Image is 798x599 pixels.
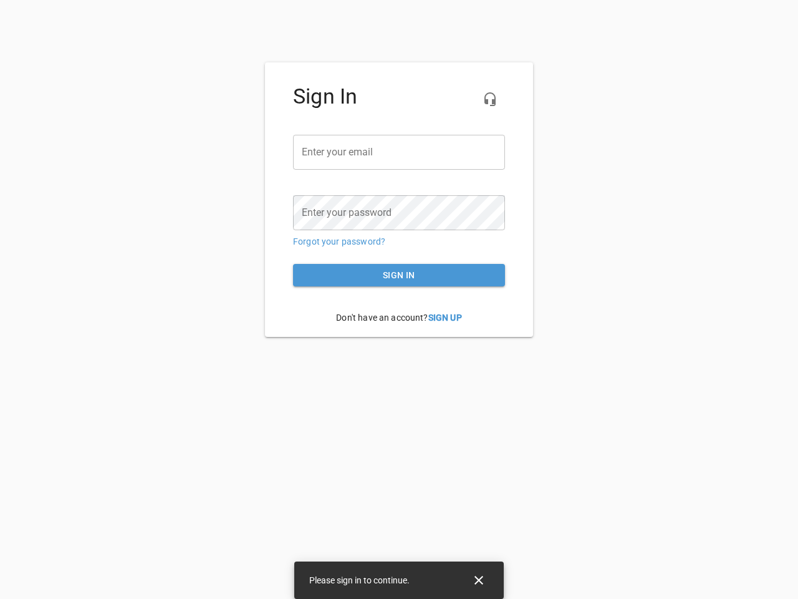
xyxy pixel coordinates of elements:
button: Sign in [293,264,505,287]
button: Close [464,565,494,595]
h4: Sign In [293,84,505,109]
button: Live Chat [475,84,505,114]
span: Please sign in to continue. [309,575,410,585]
p: Don't have an account? [293,302,505,334]
span: Sign in [303,268,495,283]
a: Forgot your password? [293,236,385,246]
a: Sign Up [428,313,462,323]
